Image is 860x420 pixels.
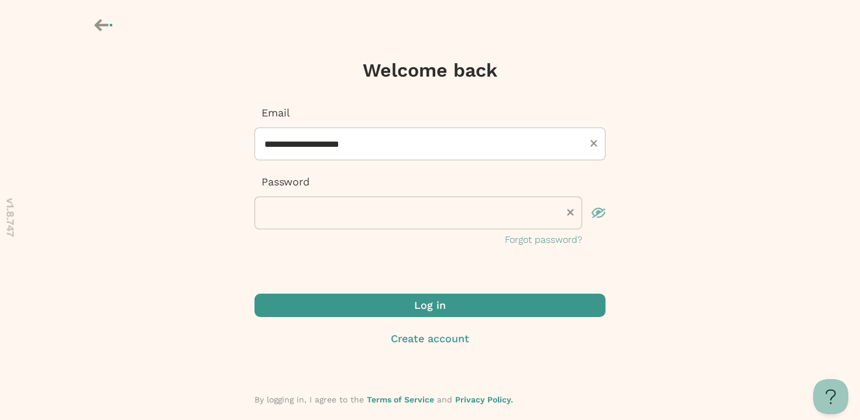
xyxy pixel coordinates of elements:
span: By logging in, I agree to the and [254,395,513,404]
p: Email [254,105,606,121]
h1: Welcome back [363,58,497,82]
button: Create account [254,331,606,346]
a: Terms of Service [367,395,434,404]
button: Forgot password? [505,233,582,247]
p: Password [254,174,606,190]
p: v 1.8.747 [3,198,18,237]
iframe: Toggle Customer Support [813,379,848,414]
button: Log in [254,294,606,317]
a: Privacy Policy. [455,395,513,404]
